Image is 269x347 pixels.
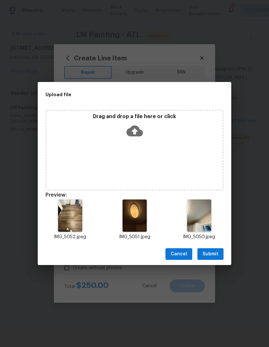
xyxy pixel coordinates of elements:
img: 2Q== [187,199,211,232]
button: Cancel [165,248,192,260]
img: Z [58,199,82,232]
span: Submit [203,250,218,258]
span: Cancel [171,250,187,258]
p: IMG_5051.jpeg [110,234,159,240]
h2: Upload file [45,91,194,98]
p: Drag and drop a file here or click [46,113,223,120]
img: 9k= [123,199,147,232]
p: IMG_5052.jpeg [45,234,95,240]
p: IMG_5050.jpeg [174,234,224,240]
button: Submit [197,248,224,260]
